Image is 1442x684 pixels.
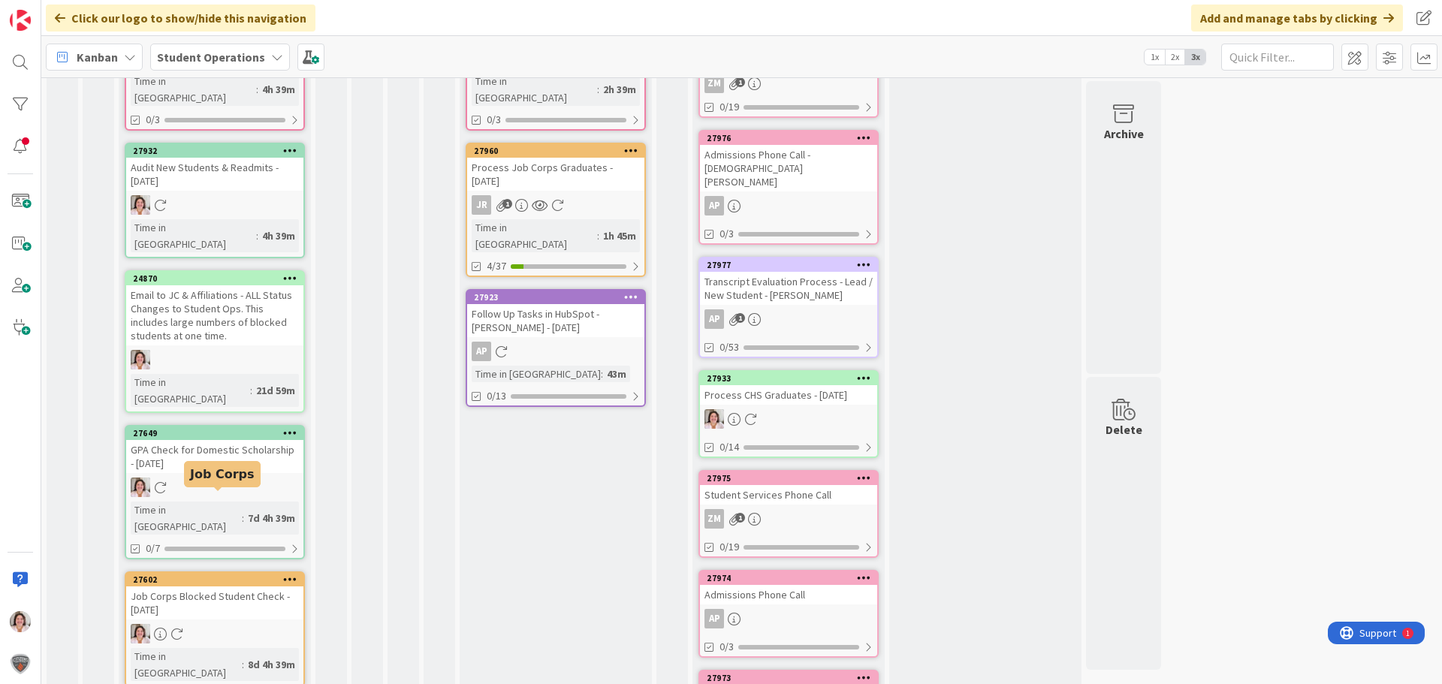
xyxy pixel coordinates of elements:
[698,370,879,458] a: 27933Process CHS Graduates - [DATE]EW0/14
[704,309,724,329] div: AP
[77,48,118,66] span: Kanban
[700,131,877,191] div: 27976Admissions Phone Call - [DEMOGRAPHIC_DATA][PERSON_NAME]
[131,624,150,643] img: EW
[131,195,150,215] img: EW
[698,470,879,558] a: 27975Student Services Phone CallZM0/19
[133,428,303,438] div: 27649
[131,374,250,407] div: Time in [GEOGRAPHIC_DATA]
[131,219,256,252] div: Time in [GEOGRAPHIC_DATA]
[487,112,501,128] span: 0/3
[707,573,877,583] div: 27974
[700,472,877,485] div: 27975
[126,624,303,643] div: EW
[252,382,299,399] div: 21d 59m
[700,145,877,191] div: Admissions Phone Call - [DEMOGRAPHIC_DATA][PERSON_NAME]
[10,10,31,31] img: Visit kanbanzone.com
[258,227,299,244] div: 4h 39m
[700,258,877,272] div: 27977
[700,258,877,305] div: 27977Transcript Evaluation Process - Lead / New Student - [PERSON_NAME]
[700,372,877,385] div: 27933
[131,73,256,106] div: Time in [GEOGRAPHIC_DATA]
[735,77,745,87] span: 1
[126,272,303,285] div: 24870
[1191,5,1403,32] div: Add and manage tabs by clicking
[32,2,68,20] span: Support
[700,485,877,505] div: Student Services Phone Call
[597,227,599,244] span: :
[133,574,303,585] div: 27602
[700,609,877,628] div: AP
[704,509,724,529] div: ZM
[467,195,644,215] div: JR
[474,146,644,156] div: 27960
[704,196,724,215] div: AP
[250,382,252,399] span: :
[700,196,877,215] div: AP
[10,653,31,674] img: avatar
[256,81,258,98] span: :
[131,350,150,369] img: EW
[78,6,82,18] div: 1
[700,131,877,145] div: 27976
[700,571,877,585] div: 27974
[719,439,739,455] span: 0/14
[700,509,877,529] div: ZM
[242,656,244,673] span: :
[1145,50,1165,65] span: 1x
[719,226,734,242] span: 0/3
[146,112,160,128] span: 0/3
[467,144,644,158] div: 27960
[599,227,640,244] div: 1h 45m
[46,5,315,32] div: Click our logo to show/hide this navigation
[502,199,512,209] span: 1
[1106,420,1142,438] div: Delete
[126,350,303,369] div: EW
[599,81,640,98] div: 2h 39m
[126,144,303,191] div: 27932Audit New Students & Readmits - [DATE]
[467,144,644,191] div: 27960Process Job Corps Graduates - [DATE]
[126,478,303,497] div: EW
[10,611,31,632] img: EW
[146,541,160,556] span: 0/7
[125,425,305,559] a: 27649GPA Check for Domestic Scholarship - [DATE]EWTime in [GEOGRAPHIC_DATA]:7d 4h 39m0/7
[126,426,303,473] div: 27649GPA Check for Domestic Scholarship - [DATE]
[133,146,303,156] div: 27932
[700,372,877,405] div: 27933Process CHS Graduates - [DATE]
[719,99,739,115] span: 0/19
[190,467,255,481] h5: Job Corps
[244,510,299,526] div: 7d 4h 39m
[126,272,303,345] div: 24870Email to JC & Affiliations - ALL Status Changes to Student Ops. This includes large numbers ...
[719,639,734,655] span: 0/3
[474,292,644,303] div: 27923
[1104,125,1144,143] div: Archive
[735,513,745,523] span: 1
[126,195,303,215] div: EW
[698,570,879,658] a: 27974Admissions Phone CallAP0/3
[704,74,724,93] div: ZM
[487,388,506,404] span: 0/13
[472,73,597,106] div: Time in [GEOGRAPHIC_DATA]
[467,304,644,337] div: Follow Up Tasks in HubSpot - [PERSON_NAME] - [DATE]
[125,143,305,258] a: 27932Audit New Students & Readmits - [DATE]EWTime in [GEOGRAPHIC_DATA]:4h 39m
[700,74,877,93] div: ZM
[707,133,877,143] div: 27976
[125,270,305,413] a: 24870Email to JC & Affiliations - ALL Status Changes to Student Ops. This includes large numbers ...
[244,656,299,673] div: 8d 4h 39m
[126,586,303,619] div: Job Corps Blocked Student Check - [DATE]
[698,130,879,245] a: 27976Admissions Phone Call - [DEMOGRAPHIC_DATA][PERSON_NAME]AP0/3
[707,473,877,484] div: 27975
[126,285,303,345] div: Email to JC & Affiliations - ALL Status Changes to Student Ops. This includes large numbers of bl...
[707,373,877,384] div: 27933
[256,227,258,244] span: :
[1165,50,1185,65] span: 2x
[601,366,603,382] span: :
[467,342,644,361] div: AP
[707,673,877,683] div: 27973
[700,309,877,329] div: AP
[700,385,877,405] div: Process CHS Graduates - [DATE]
[700,585,877,604] div: Admissions Phone Call
[707,260,877,270] div: 27977
[603,366,630,382] div: 43m
[126,158,303,191] div: Audit New Students & Readmits - [DATE]
[133,273,303,284] div: 24870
